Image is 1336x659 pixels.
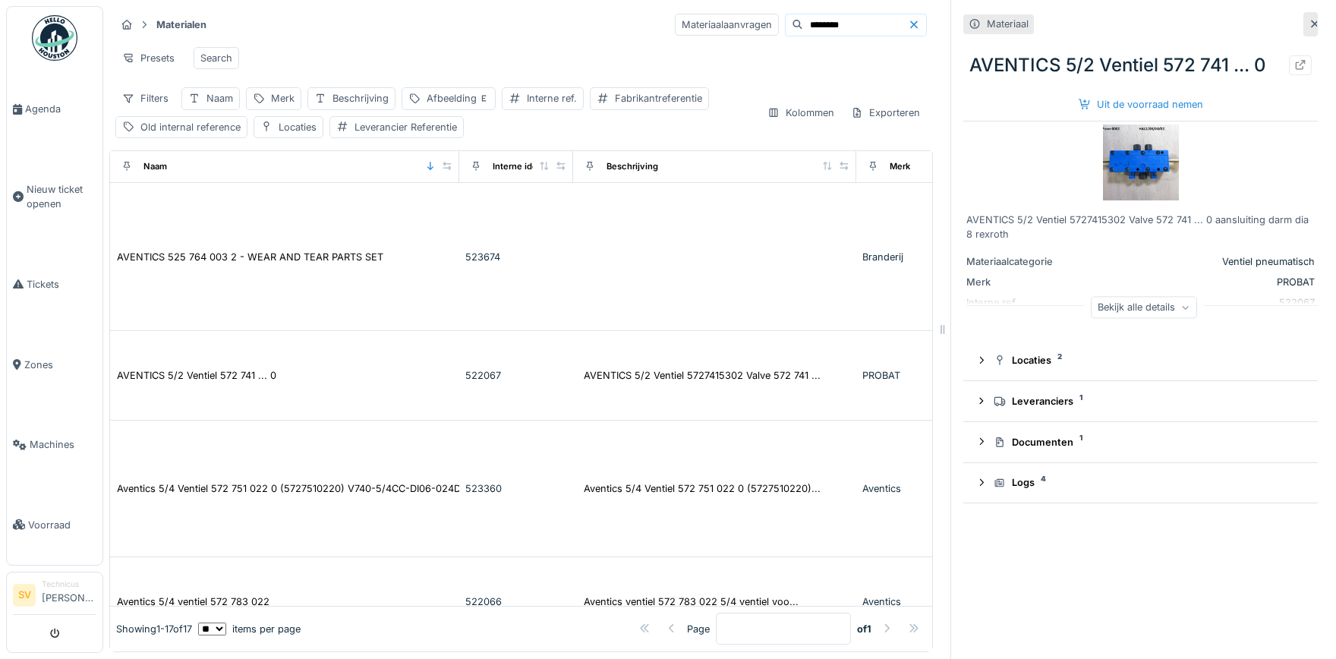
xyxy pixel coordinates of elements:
div: 523360 [465,481,567,496]
div: Presets [115,47,181,69]
div: AVENTICS 5/2 Ventiel 5727415302 Valve 572 741 ... 0 aansluiting darm dia 8 rexroth [966,213,1315,241]
div: Naam [143,160,167,173]
div: Aventics [862,594,964,609]
div: Interne identificator [493,160,575,173]
strong: Materialen [150,17,213,32]
a: Machines [7,405,102,485]
div: Aventics 5/4 Ventiel 572 751 022 0 (5727510220)... [584,481,821,496]
li: [PERSON_NAME] [42,579,96,611]
div: Exporteren [844,102,927,124]
div: Aventics 5/4 Ventiel 572 751 022 0 (5727510220) V740-5/4CC-DI06-024DC-07 [117,481,484,496]
div: Fabrikantreferentie [615,91,702,106]
div: 522067 [465,368,567,383]
div: Page [687,622,710,636]
div: Bekijk alle details [1091,296,1197,318]
img: Badge_color-CXgf-gQk.svg [32,15,77,61]
summary: Logs4 [969,469,1312,497]
div: Merk [890,160,910,173]
div: Afbeelding [427,91,489,106]
div: AVENTICS 5/2 Ventiel 5727415302 Valve 572 741 ... [584,368,821,383]
div: Old internal reference [140,120,241,134]
div: Merk [966,275,1080,289]
summary: Documenten1 [969,428,1312,456]
span: Tickets [27,277,96,292]
div: PROBAT [862,368,964,383]
div: Naam [206,91,233,106]
a: SV Technicus[PERSON_NAME] [13,579,96,615]
summary: Leveranciers1 [969,387,1312,415]
div: Materiaal [987,17,1029,31]
span: Machines [30,437,96,452]
div: Locaties [279,120,317,134]
div: Logs [994,475,1300,490]
div: Filters [115,87,175,109]
a: Nieuw ticket openen [7,150,102,244]
div: Interne ref. [527,91,577,106]
div: Uit de voorraad nemen [1073,94,1209,115]
span: Zones [24,358,96,372]
a: Agenda [7,69,102,150]
strong: of 1 [857,622,871,636]
div: Beschrijving [607,160,658,173]
div: Beschrijving [332,91,389,106]
div: Materiaalaanvragen [675,14,779,36]
div: Aventics [862,481,964,496]
div: Branderij [862,250,964,264]
div: Materiaalcategorie [966,254,1080,269]
span: Voorraad [28,518,96,532]
div: items per page [198,622,301,636]
summary: Locaties2 [969,346,1312,374]
a: Zones [7,324,102,405]
div: Locaties [994,353,1300,367]
div: 522066 [465,594,567,609]
a: Voorraad [7,485,102,566]
div: Showing 1 - 17 of 17 [116,622,192,636]
div: Technicus [42,579,96,590]
div: Documenten [994,435,1300,449]
div: Leveranciers [994,394,1300,408]
div: 523674 [465,250,567,264]
div: AVENTICS 5/2 Ventiel 572 741 ... 0 [117,368,276,383]
div: Aventics 5/4 ventiel 572 783 022 [117,594,269,609]
span: Agenda [25,102,96,116]
div: Ventiel pneumatisch [1086,254,1315,269]
a: Tickets [7,244,102,325]
div: Merk [271,91,295,106]
div: AVENTICS 525 764 003 2 - WEAR AND TEAR PARTS SET [117,250,383,264]
span: Nieuw ticket openen [27,182,96,211]
div: Search [200,51,232,65]
div: AVENTICS 5/2 Ventiel 572 741 ... 0 [963,46,1318,85]
div: PROBAT [1086,275,1315,289]
div: Aventics ventiel 572 783 022 5/4 ventiel voo... [584,594,799,609]
li: SV [13,584,36,607]
img: AVENTICS 5/2 Ventiel 572 741 ... 0 [1103,125,1179,200]
div: Leverancier Referentie [354,120,457,134]
div: Kolommen [761,102,841,124]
